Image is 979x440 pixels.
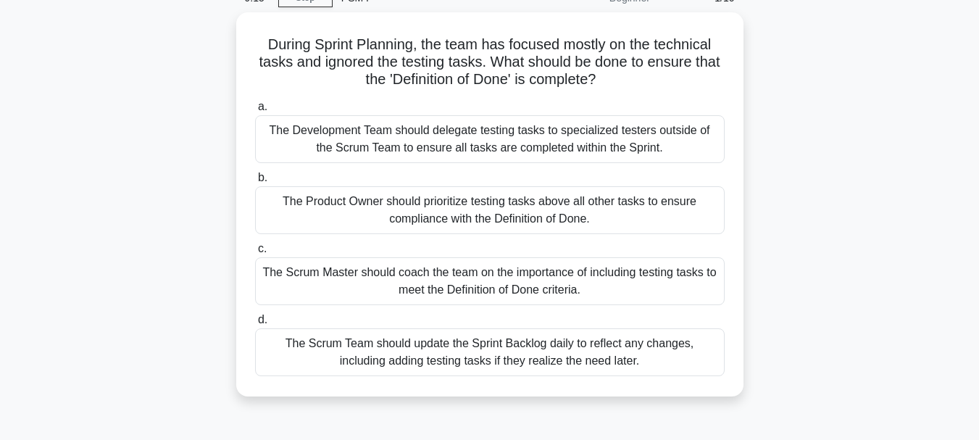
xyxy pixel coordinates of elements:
[255,115,725,163] div: The Development Team should delegate testing tasks to specialized testers outside of the Scrum Te...
[255,257,725,305] div: The Scrum Master should coach the team on the importance of including testing tasks to meet the D...
[258,171,267,183] span: b.
[254,36,726,89] h5: During Sprint Planning, the team has focused mostly on the technical tasks and ignored the testin...
[258,313,267,325] span: d.
[258,100,267,112] span: a.
[255,186,725,234] div: The Product Owner should prioritize testing tasks above all other tasks to ensure compliance with...
[255,328,725,376] div: The Scrum Team should update the Sprint Backlog daily to reflect any changes, including adding te...
[258,242,267,254] span: c.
